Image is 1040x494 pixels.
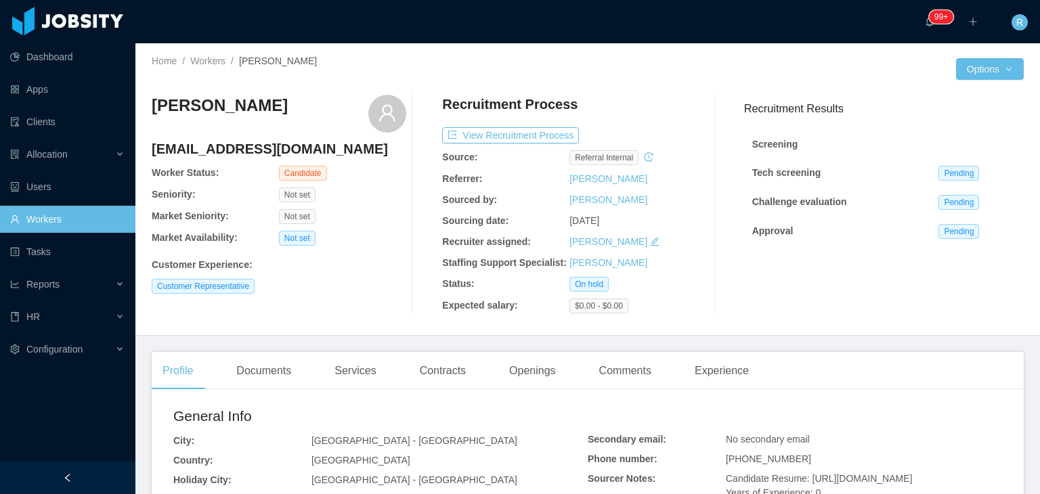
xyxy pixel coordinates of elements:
span: Pending [938,195,979,210]
button: Optionsicon: down [956,58,1024,80]
a: icon: exportView Recruitment Process [442,130,579,141]
span: R [1016,14,1023,30]
span: / [182,55,185,66]
div: Documents [225,352,302,390]
strong: Tech screening [752,167,821,178]
button: icon: exportView Recruitment Process [442,127,579,143]
i: icon: edit [650,237,659,246]
b: Staffing Support Specialist: [442,257,567,268]
a: [PERSON_NAME] [569,257,647,268]
span: Candidate [279,166,327,181]
span: Pending [938,166,979,181]
b: Worker Status: [152,167,219,178]
i: icon: book [10,312,20,321]
b: Seniority: [152,189,196,200]
b: Customer Experience : [152,259,253,270]
span: Configuration [26,344,83,355]
span: $0.00 - $0.00 [569,298,628,313]
i: icon: user [378,104,397,122]
h4: Recruitment Process [442,95,578,114]
span: Not set [279,209,316,224]
div: Contracts [409,352,477,390]
span: Not set [279,231,316,246]
i: icon: setting [10,344,20,354]
a: icon: robotUsers [10,173,125,200]
span: Customer Representative [152,279,255,294]
a: Workers [190,55,225,66]
b: Holiday City: [173,474,232,485]
div: Openings [498,352,567,390]
div: Profile [152,352,204,390]
sup: 240 [929,10,953,24]
i: icon: line-chart [10,279,20,289]
b: Source: [442,152,477,162]
b: Expected salary: [442,300,517,311]
i: icon: history [644,152,653,162]
b: Referrer: [442,173,482,184]
span: On hold [569,277,609,292]
a: icon: auditClients [10,108,125,135]
b: Market Seniority: [152,210,229,221]
span: [GEOGRAPHIC_DATA] [311,455,410,466]
b: Country: [173,455,213,466]
div: Experience [684,352,760,390]
h4: [EMAIL_ADDRESS][DOMAIN_NAME] [152,139,406,158]
span: Allocation [26,149,68,160]
a: Home [152,55,177,66]
span: / [231,55,234,66]
a: icon: pie-chartDashboard [10,43,125,70]
span: Referral internal [569,150,638,165]
a: [PERSON_NAME] [569,173,647,184]
b: Phone number: [588,453,657,464]
b: Sourcer Notes: [588,473,655,484]
span: [GEOGRAPHIC_DATA] - [GEOGRAPHIC_DATA] [311,474,517,485]
i: icon: bell [925,17,934,26]
b: Secondary email: [588,434,666,445]
b: City: [173,435,194,446]
span: [DATE] [569,215,599,226]
span: [GEOGRAPHIC_DATA] - [GEOGRAPHIC_DATA] [311,435,517,446]
i: icon: solution [10,150,20,159]
span: [PHONE_NUMBER] [726,453,811,464]
span: No secondary email [726,434,810,445]
b: Status: [442,278,474,289]
div: Comments [588,352,662,390]
b: Market Availability: [152,232,238,243]
span: HR [26,311,40,322]
a: icon: profileTasks [10,238,125,265]
strong: Screening [752,139,798,150]
span: Pending [938,224,979,239]
a: icon: appstoreApps [10,76,125,103]
span: Not set [279,187,316,202]
b: Recruiter assigned: [442,236,531,247]
h3: Recruitment Results [744,100,1024,117]
b: Sourced by: [442,194,497,205]
div: Services [324,352,387,390]
a: icon: userWorkers [10,206,125,233]
a: [PERSON_NAME] [569,236,647,247]
h3: [PERSON_NAME] [152,95,288,116]
b: Sourcing date: [442,215,508,226]
strong: Approval [752,225,794,236]
a: [PERSON_NAME] [569,194,647,205]
span: Reports [26,279,60,290]
span: [PERSON_NAME] [239,55,317,66]
i: icon: plus [968,17,978,26]
h2: General Info [173,405,588,427]
strong: Challenge evaluation [752,196,847,207]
